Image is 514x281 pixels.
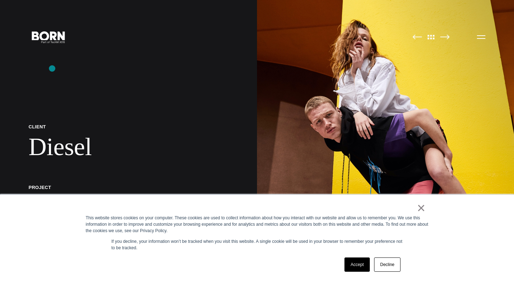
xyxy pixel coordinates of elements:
[86,215,428,234] div: This website stores cookies on your computer. These cookies are used to collect information about...
[29,184,228,190] h5: Project
[440,34,450,40] img: Next Page
[374,257,400,272] a: Decline
[111,238,403,251] p: If you decline, your information won’t be tracked when you visit this website. A single cookie wi...
[417,205,425,211] a: ×
[473,29,490,44] button: Open
[29,132,228,162] h1: Diesel
[412,34,422,40] img: Previous Page
[344,257,370,272] a: Accept
[29,124,228,130] p: Client
[424,34,439,40] img: All Pages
